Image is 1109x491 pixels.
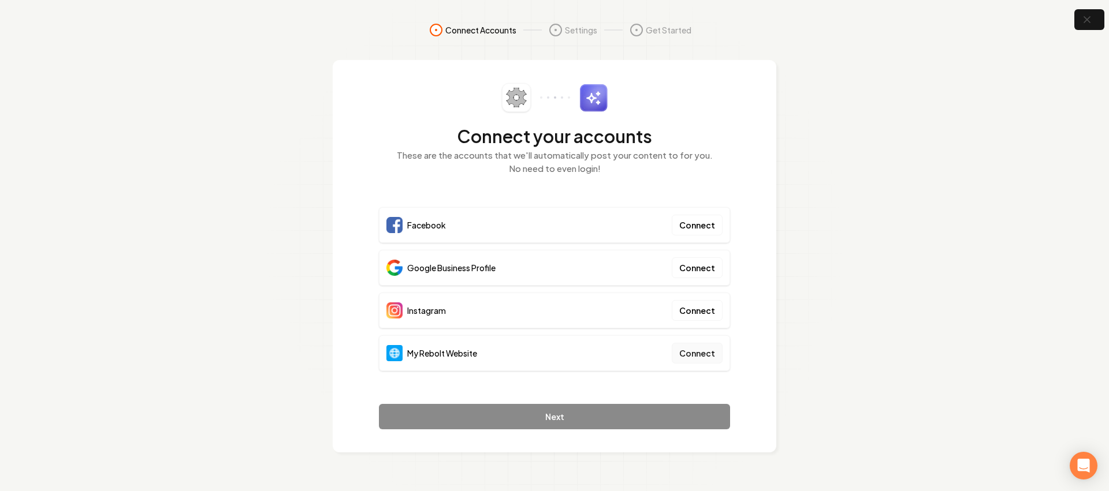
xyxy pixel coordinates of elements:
div: Open Intercom Messenger [1070,452,1097,479]
img: Google [386,260,403,276]
span: Settings [565,24,597,36]
span: Facebook [407,219,446,231]
img: sparkles.svg [579,84,608,112]
span: Instagram [407,305,446,316]
button: Connect [672,343,723,363]
img: Website [386,345,403,361]
button: Connect [672,215,723,235]
p: These are the accounts that we'll automatically post your content to for you. No need to even login! [379,149,730,175]
span: Google Business Profile [407,262,496,273]
h2: Connect your accounts [379,126,730,147]
img: Facebook [386,217,403,233]
span: Connect Accounts [445,24,516,36]
span: My Rebolt Website [407,347,477,359]
img: Instagram [386,302,403,318]
span: Get Started [646,24,691,36]
button: Connect [672,300,723,321]
button: Connect [672,257,723,278]
img: connector-dots.svg [540,96,570,99]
